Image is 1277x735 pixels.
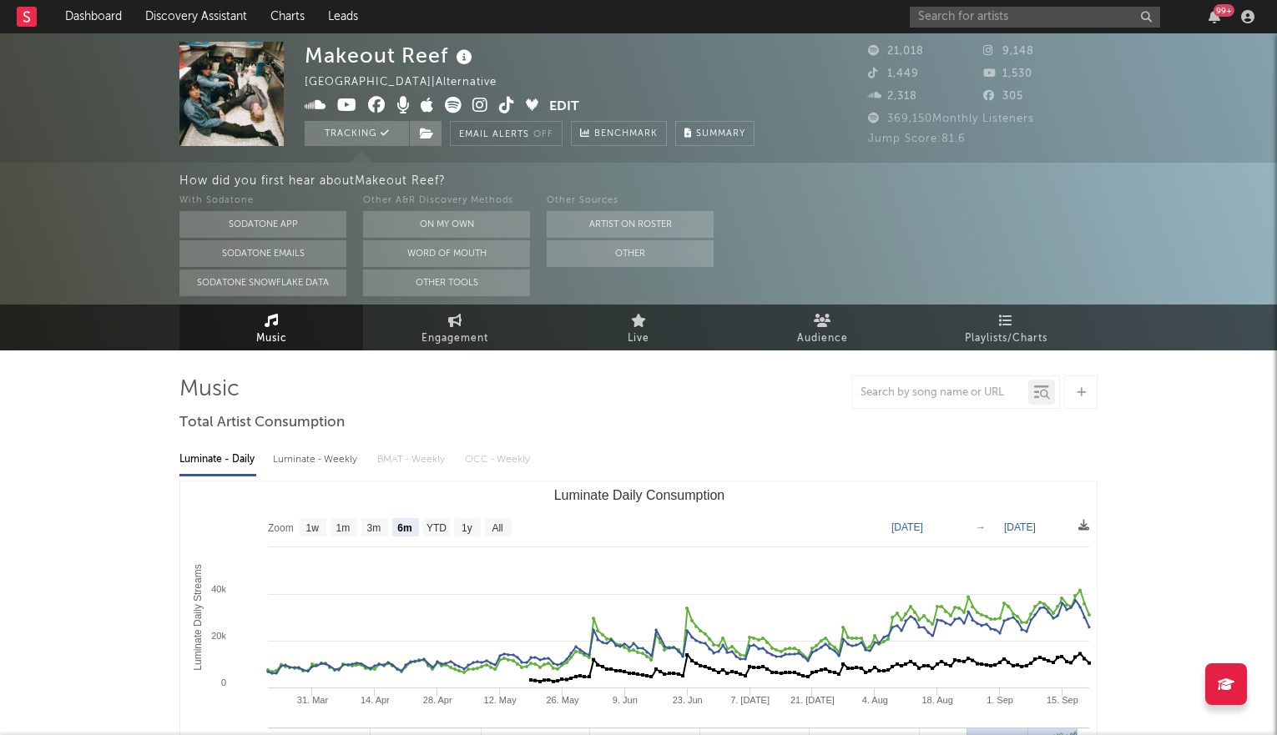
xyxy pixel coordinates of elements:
a: Engagement [363,305,547,350]
text: Luminate Daily Streams [192,564,204,670]
span: 1,449 [868,68,919,79]
a: Audience [730,305,914,350]
button: Sodatone Emails [179,240,346,267]
input: Search by song name or URL [852,386,1028,400]
text: 12. May [484,695,517,705]
span: Summary [696,129,745,138]
text: 14. Apr [361,695,390,705]
text: 4. Aug [862,695,888,705]
button: Word Of Mouth [363,240,530,267]
text: 40k [211,584,226,594]
button: Artist on Roster [547,211,714,238]
a: Music [179,305,363,350]
button: 99+ [1209,10,1220,23]
button: Tracking [305,121,409,146]
span: Music [256,329,287,349]
text: 3m [367,522,381,534]
button: Other [547,240,714,267]
button: Email AlertsOff [450,121,563,146]
span: 2,318 [868,91,917,102]
text: 1m [336,522,351,534]
text: 23. Jun [673,695,703,705]
div: 99 + [1214,4,1234,17]
text: 26. May [546,695,579,705]
span: Playlists/Charts [965,329,1047,349]
text: 28. Apr [423,695,452,705]
span: Total Artist Consumption [179,413,345,433]
button: Sodatone Snowflake Data [179,269,346,296]
text: → [976,521,986,533]
text: 6m [397,522,411,534]
div: How did you first hear about Makeout Reef ? [179,171,1277,191]
span: Jump Score: 81.6 [868,133,966,144]
span: Engagement [421,329,488,349]
em: Off [533,130,553,139]
text: 1. Sep [987,695,1013,705]
button: Summary [675,121,755,146]
span: 9,148 [983,46,1034,57]
span: 369,150 Monthly Listeners [868,113,1034,124]
text: All [492,522,502,534]
button: Sodatone App [179,211,346,238]
text: YTD [427,522,447,534]
div: Other A&R Discovery Methods [363,191,530,211]
text: 9. Jun [613,695,638,705]
text: Zoom [268,522,294,534]
text: 21. [DATE] [790,695,835,705]
div: With Sodatone [179,191,346,211]
div: Other Sources [547,191,714,211]
span: 305 [983,91,1023,102]
span: Audience [797,329,848,349]
span: Benchmark [594,124,658,144]
text: 18. Aug [922,695,953,705]
text: 15. Sep [1047,695,1078,705]
text: [DATE] [891,521,923,533]
button: Other Tools [363,269,530,296]
button: Edit [549,97,579,118]
span: 1,530 [983,68,1032,79]
text: 7. [DATE] [730,695,770,705]
div: [GEOGRAPHIC_DATA] | Alternative [305,73,516,93]
span: 21,018 [868,46,924,57]
span: Live [628,329,649,349]
a: Benchmark [571,121,667,146]
text: 20k [211,631,226,641]
div: Luminate - Daily [179,446,256,474]
a: Playlists/Charts [914,305,1098,350]
text: [DATE] [1004,521,1036,533]
text: 0 [221,677,226,687]
text: 1y [462,522,472,534]
input: Search for artists [910,7,1160,28]
a: Live [547,305,730,350]
button: On My Own [363,211,530,238]
div: Makeout Reef [305,42,477,69]
text: Luminate Daily Consumption [554,488,725,502]
text: 1w [306,522,320,534]
div: Luminate - Weekly [273,446,361,474]
text: 31. Mar [297,695,329,705]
